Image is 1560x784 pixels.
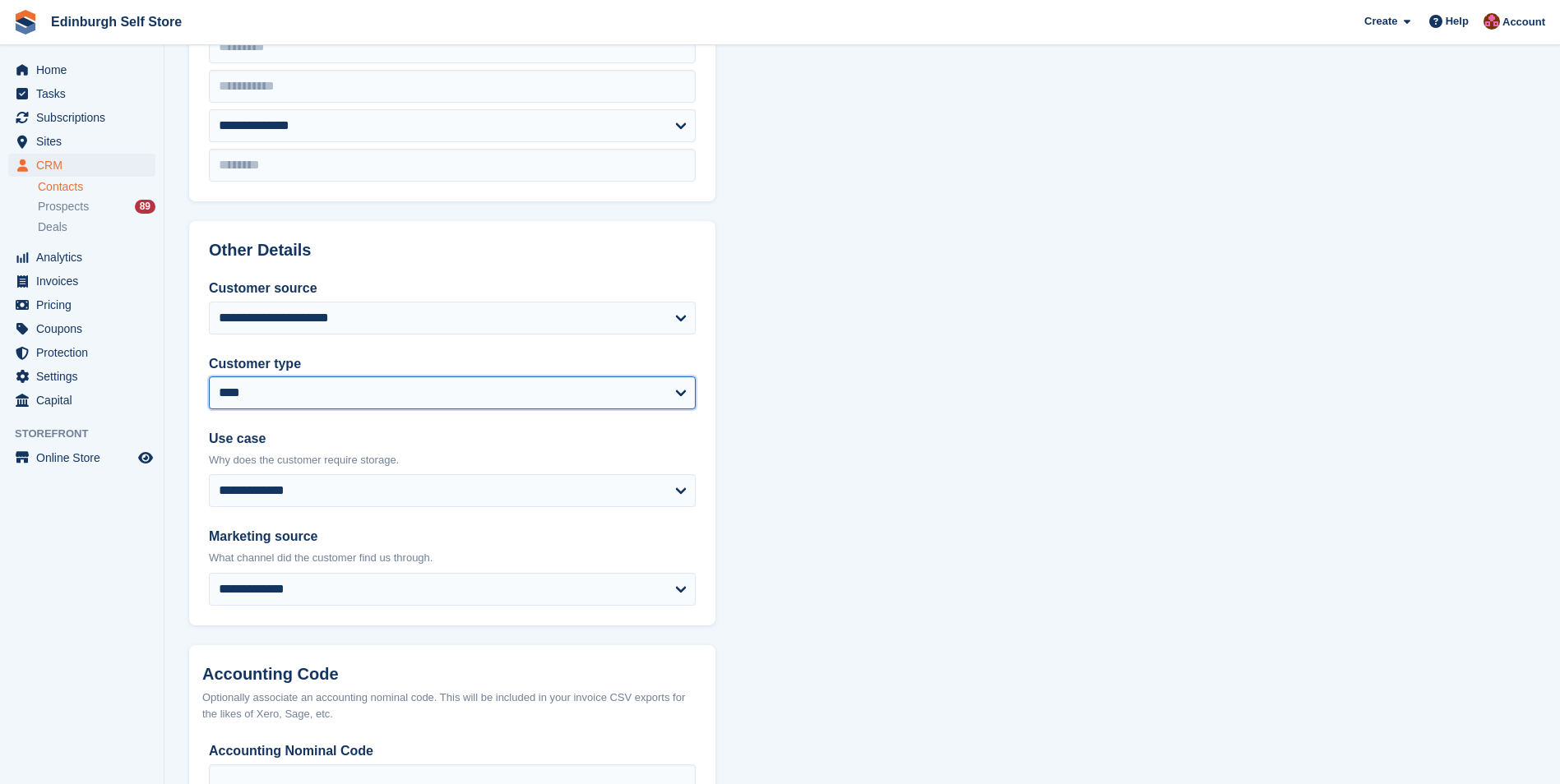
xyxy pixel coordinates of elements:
[135,200,155,214] div: 89
[36,446,135,469] span: Online Store
[1502,14,1545,30] span: Account
[38,199,89,214] span: Prospects
[1364,13,1397,30] span: Create
[8,317,155,340] a: menu
[36,341,135,364] span: Protection
[209,279,696,298] label: Customer source
[8,389,155,412] a: menu
[36,317,135,340] span: Coupons
[209,527,696,546] label: Marketing source
[38,198,155,215] a: Prospects 89
[38,219,155,236] a: Deals
[8,58,155,81] a: menu
[38,219,67,235] span: Deals
[209,741,696,761] label: Accounting Nominal Code
[36,365,135,388] span: Settings
[202,689,702,722] div: Optionally associate an accounting nominal code. This will be included in your invoice CSV export...
[36,270,135,293] span: Invoices
[8,365,155,388] a: menu
[8,341,155,364] a: menu
[8,446,155,469] a: menu
[202,665,702,684] h2: Accounting Code
[8,154,155,177] a: menu
[8,246,155,269] a: menu
[209,354,696,374] label: Customer type
[36,389,135,412] span: Capital
[1484,13,1500,30] img: Lucy Michalec
[15,426,164,442] span: Storefront
[209,429,696,449] label: Use case
[1446,13,1469,30] span: Help
[44,8,188,35] a: Edinburgh Self Store
[38,179,155,195] a: Contacts
[13,10,38,35] img: stora-icon-8386f47178a22dfd0bd8f6a31ec36ba5ce8667c1dd55bd0f319d3a0aa187defe.svg
[8,270,155,293] a: menu
[8,82,155,105] a: menu
[36,130,135,153] span: Sites
[36,246,135,269] span: Analytics
[36,106,135,129] span: Subscriptions
[209,550,696,566] p: What channel did the customer find us through.
[8,293,155,316] a: menu
[209,452,696,468] p: Why does the customer require storage.
[209,241,696,260] h2: Other Details
[36,82,135,105] span: Tasks
[8,106,155,129] a: menu
[136,448,155,468] a: Preview store
[8,130,155,153] a: menu
[36,293,135,316] span: Pricing
[36,154,135,177] span: CRM
[36,58,135,81] span: Home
